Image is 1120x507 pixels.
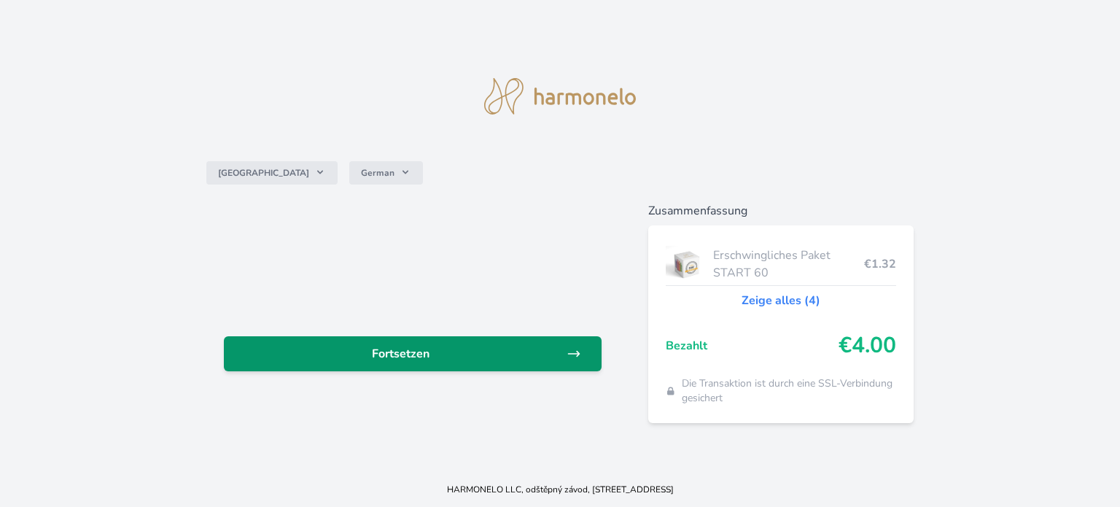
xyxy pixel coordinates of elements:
a: Fortsetzen [224,336,602,371]
span: Fortsetzen [236,345,567,363]
span: €1.32 [864,255,896,273]
span: Bezahlt [666,337,839,355]
img: logo.svg [484,78,636,115]
span: [GEOGRAPHIC_DATA] [218,167,309,179]
button: [GEOGRAPHIC_DATA] [206,161,338,185]
img: start.jpg [666,246,707,282]
span: German [361,167,394,179]
span: Die Transaktion ist durch eine SSL-Verbindung gesichert [682,376,897,406]
a: Zeige alles (4) [742,292,820,309]
span: €4.00 [839,333,896,359]
h6: Zusammenfassung [648,202,914,220]
span: Erschwingliches Paket START 60 [713,247,864,282]
button: German [349,161,423,185]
